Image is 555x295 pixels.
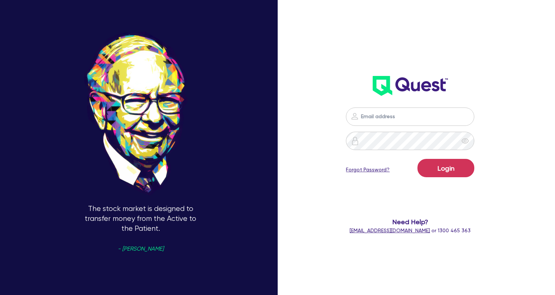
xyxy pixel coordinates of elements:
img: icon-password [351,136,359,145]
button: Login [417,159,474,177]
span: eye [461,137,469,145]
a: Forgot Password? [346,166,390,174]
a: [EMAIL_ADDRESS][DOMAIN_NAME] [350,227,430,233]
img: icon-password [350,112,359,121]
input: Email address [346,108,474,126]
span: Need Help? [339,217,482,227]
img: wH2k97JdezQIQAAAABJRU5ErkJggg== [373,76,448,96]
span: - [PERSON_NAME] [118,246,164,252]
span: or 1300 465 363 [350,227,471,233]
